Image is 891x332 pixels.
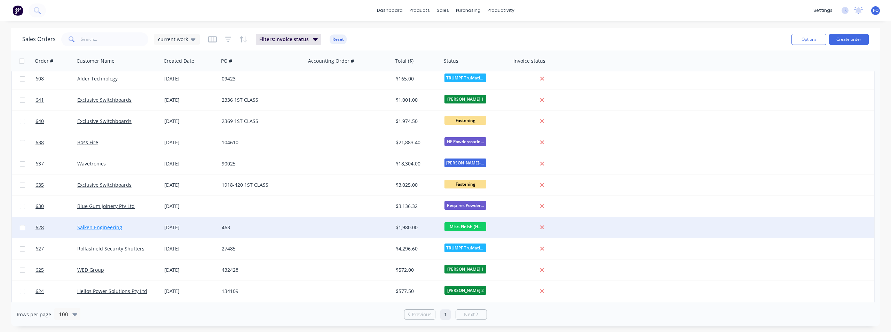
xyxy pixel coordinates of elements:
[396,288,437,295] div: $577.50
[873,7,878,14] span: PO
[77,245,144,252] a: Rollashield Security Shutters
[396,139,437,146] div: $21,883.40
[36,175,77,195] a: 635
[36,217,77,238] a: 628
[77,139,98,146] a: Boss Fire
[13,5,23,16] img: Factory
[444,286,486,295] span: [PERSON_NAME] 2
[81,32,149,46] input: Search...
[77,57,115,64] div: Customer Name
[164,139,216,146] div: [DATE]
[444,244,486,252] span: TRUMPF TruMatic...
[22,36,56,43] h1: Sales Orders
[77,118,132,124] a: Exclusive Switchboards
[513,57,545,64] div: Invoice status
[401,309,490,320] ul: Pagination
[222,75,299,82] div: 09423
[444,265,486,273] span: [PERSON_NAME] 1
[412,311,432,318] span: Previous
[164,57,194,64] div: Created Date
[404,311,435,318] a: Previous page
[164,224,216,231] div: [DATE]
[77,288,147,294] a: Helios Power Solutions Pty Ltd
[444,180,486,188] span: Fastening
[464,311,475,318] span: Next
[444,74,486,82] span: TRUMPF TruMatic...
[222,118,299,125] div: 2369 1ST CLASS
[36,203,44,210] span: 630
[396,267,437,273] div: $572.00
[77,75,118,82] a: Alder Technology
[444,222,486,231] span: Misc. Finish (H...
[222,160,299,167] div: 90025
[36,90,77,110] a: 641
[308,57,354,64] div: Accounting Order #
[36,245,44,252] span: 627
[444,159,486,167] span: [PERSON_NAME]-Power C5
[164,267,216,273] div: [DATE]
[396,96,437,103] div: $1,001.00
[36,68,77,89] a: 608
[164,75,216,82] div: [DATE]
[36,267,44,273] span: 625
[36,238,77,259] a: 627
[164,245,216,252] div: [DATE]
[36,111,77,132] a: 640
[373,5,406,16] a: dashboard
[36,96,44,103] span: 641
[36,153,77,174] a: 637
[36,260,77,280] a: 625
[396,182,437,188] div: $3,025.00
[396,118,437,125] div: $1,974.50
[36,302,77,323] a: 623
[164,288,216,295] div: [DATE]
[810,5,836,16] div: settings
[406,5,433,16] div: products
[36,139,44,146] span: 638
[829,34,869,45] button: Create order
[396,75,437,82] div: $165.00
[36,132,77,153] a: 638
[222,224,299,231] div: 463
[396,245,437,252] div: $4,296.60
[77,267,104,273] a: WED Group
[77,203,135,209] a: Blue Gum Joinery Pty Ltd
[440,309,451,320] a: Page 1 is your current page
[36,281,77,302] a: 624
[164,182,216,188] div: [DATE]
[444,201,486,210] span: Requires Powder...
[444,57,458,64] div: Status
[164,118,216,125] div: [DATE]
[36,288,44,295] span: 624
[36,75,44,82] span: 608
[36,160,44,167] span: 637
[396,160,437,167] div: $18,304.00
[222,182,299,188] div: 1918-420 1ST CLASS
[444,137,486,146] span: HF Powdercoatin...
[444,116,486,125] span: Fastening
[791,34,826,45] button: Options
[452,5,484,16] div: purchasing
[396,224,437,231] div: $1,980.00
[222,139,299,146] div: 104610
[158,36,188,43] span: current work
[35,57,53,64] div: Order #
[77,96,132,103] a: Exclusive Switchboards
[164,96,216,103] div: [DATE]
[256,34,321,45] button: Filters:Invoice status
[444,95,486,103] span: [PERSON_NAME] 1
[433,5,452,16] div: sales
[396,203,437,210] div: $3,136.32
[36,196,77,217] a: 630
[36,182,44,188] span: 635
[77,160,106,167] a: Wavetronics
[164,203,216,210] div: [DATE]
[222,245,299,252] div: 27485
[222,96,299,103] div: 2336 1ST CLASS
[222,288,299,295] div: 134109
[222,267,299,273] div: 432428
[77,182,132,188] a: Exclusive Switchboards
[395,57,413,64] div: Total ($)
[36,224,44,231] span: 628
[221,57,232,64] div: PO #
